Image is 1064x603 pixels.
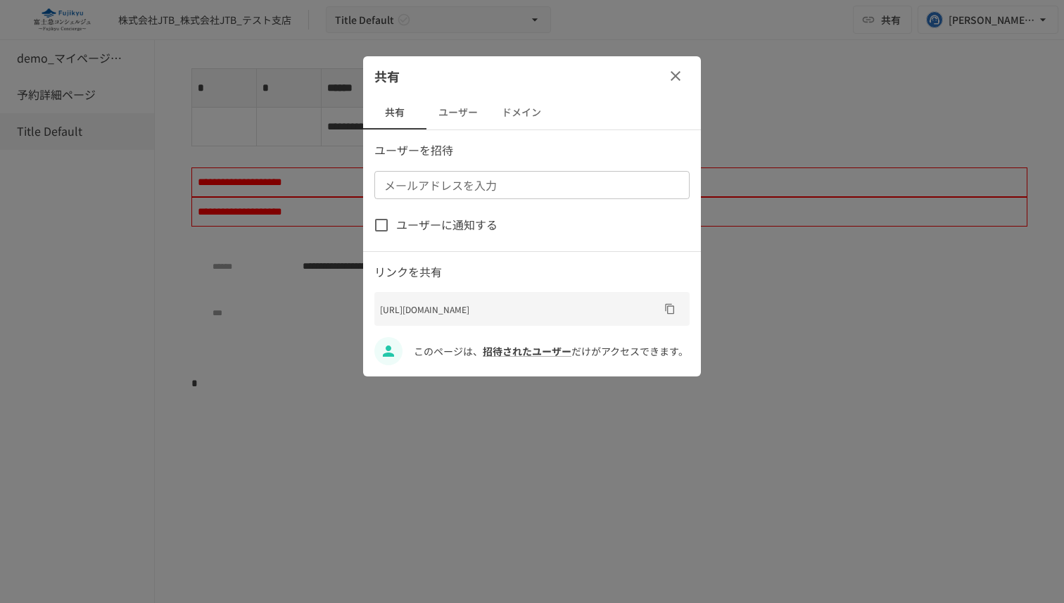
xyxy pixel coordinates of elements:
p: ユーザーを招待 [374,141,690,160]
button: ユーザー [426,96,490,129]
a: 招待されたユーザー [483,344,571,358]
span: ユーザーに通知する [396,216,498,234]
button: URLをコピー [659,298,681,320]
button: ドメイン [490,96,553,129]
div: 共有 [363,56,701,96]
button: 共有 [363,96,426,129]
p: リンクを共有 [374,263,690,281]
p: このページは、 だけがアクセスできます。 [414,343,690,359]
p: [URL][DOMAIN_NAME] [380,303,659,316]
